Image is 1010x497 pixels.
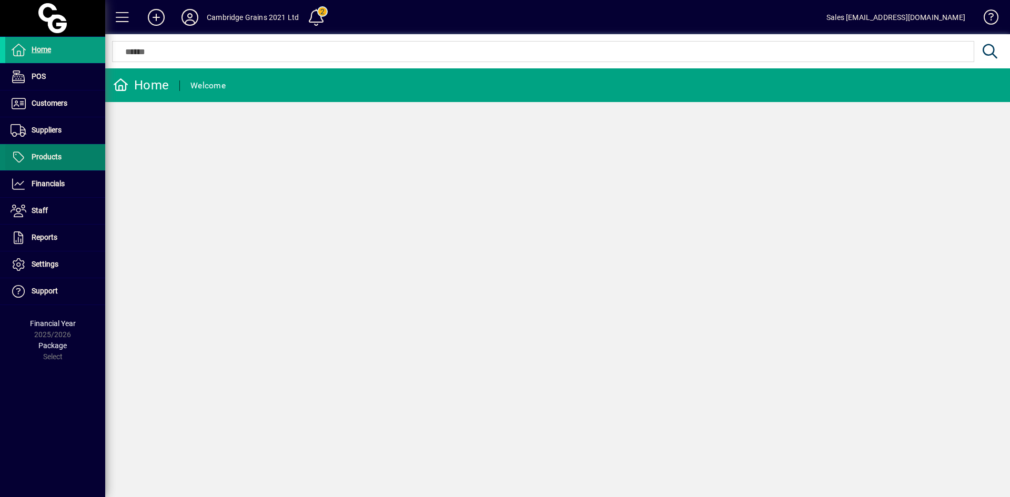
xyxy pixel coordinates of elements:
[976,2,997,36] a: Knowledge Base
[32,233,57,241] span: Reports
[5,117,105,144] a: Suppliers
[38,341,67,350] span: Package
[32,153,62,161] span: Products
[113,77,169,94] div: Home
[32,45,51,54] span: Home
[32,72,46,80] span: POS
[32,179,65,188] span: Financials
[139,8,173,27] button: Add
[32,260,58,268] span: Settings
[5,225,105,251] a: Reports
[32,206,48,215] span: Staff
[5,251,105,278] a: Settings
[32,99,67,107] span: Customers
[32,287,58,295] span: Support
[190,77,226,94] div: Welcome
[5,171,105,197] a: Financials
[5,144,105,170] a: Products
[5,90,105,117] a: Customers
[207,9,299,26] div: Cambridge Grains 2021 Ltd
[826,9,965,26] div: Sales [EMAIL_ADDRESS][DOMAIN_NAME]
[32,126,62,134] span: Suppliers
[173,8,207,27] button: Profile
[30,319,76,328] span: Financial Year
[5,278,105,305] a: Support
[5,198,105,224] a: Staff
[5,64,105,90] a: POS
